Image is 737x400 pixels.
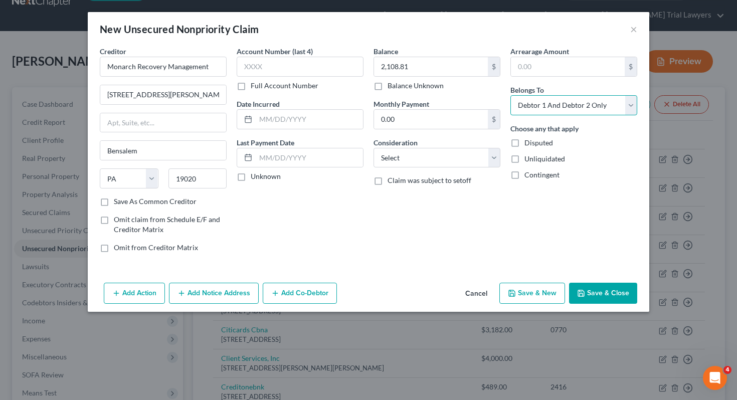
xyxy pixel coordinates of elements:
[374,46,398,57] label: Balance
[100,22,259,36] div: New Unsecured Nonpriority Claim
[237,137,294,148] label: Last Payment Date
[100,141,226,160] input: Enter city...
[723,366,731,374] span: 4
[499,283,565,304] button: Save & New
[114,215,220,234] span: Omit claim from Schedule E/F and Creditor Matrix
[569,283,637,304] button: Save & Close
[625,57,637,76] div: $
[488,110,500,129] div: $
[524,138,553,147] span: Disputed
[237,57,363,77] input: XXXX
[100,47,126,56] span: Creditor
[703,366,727,390] iframe: Intercom live chat
[388,176,471,184] span: Claim was subject to setoff
[524,170,560,179] span: Contingent
[510,46,569,57] label: Arrearage Amount
[510,86,544,94] span: Belongs To
[524,154,565,163] span: Unliquidated
[488,57,500,76] div: $
[237,46,313,57] label: Account Number (last 4)
[630,23,637,35] button: ×
[100,57,227,77] input: Search creditor by name...
[256,148,363,167] input: MM/DD/YYYY
[511,57,625,76] input: 0.00
[374,99,429,109] label: Monthly Payment
[100,113,226,132] input: Apt, Suite, etc...
[388,81,444,91] label: Balance Unknown
[374,137,418,148] label: Consideration
[374,110,488,129] input: 0.00
[256,110,363,129] input: MM/DD/YYYY
[100,85,226,104] input: Enter address...
[104,283,165,304] button: Add Action
[114,243,198,252] span: Omit from Creditor Matrix
[374,57,488,76] input: 0.00
[251,171,281,181] label: Unknown
[168,168,227,188] input: Enter zip...
[510,123,579,134] label: Choose any that apply
[169,283,259,304] button: Add Notice Address
[237,99,280,109] label: Date Incurred
[251,81,318,91] label: Full Account Number
[457,284,495,304] button: Cancel
[114,196,197,207] label: Save As Common Creditor
[263,283,337,304] button: Add Co-Debtor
